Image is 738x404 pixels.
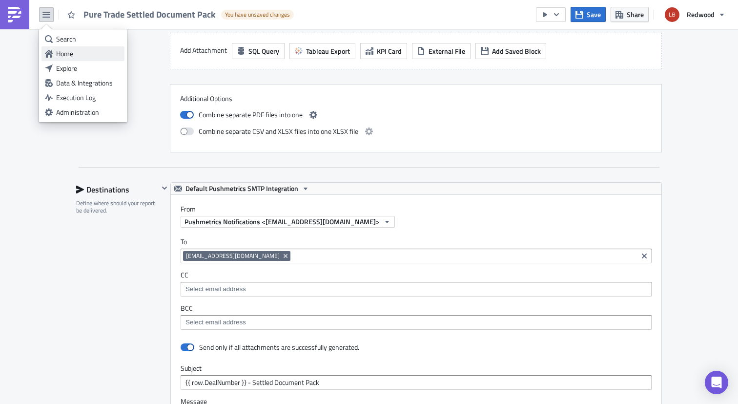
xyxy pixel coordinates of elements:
div: Open Intercom Messenger [705,371,728,394]
span: Save [587,9,601,20]
span: [EMAIL_ADDRESS][DOMAIN_NAME] [186,252,280,260]
button: Tableau Export [289,43,355,59]
button: Pushmetrics Notifications <[EMAIL_ADDRESS][DOMAIN_NAME]> [181,216,395,228]
label: BCC [181,304,652,313]
div: Destinations [76,182,159,197]
div: Define where should your report be delivered. [76,199,159,214]
label: CC [181,271,652,279]
div: Home [56,49,121,59]
span: Share [627,9,644,20]
span: KPI Card [377,46,402,56]
input: Select em ail add ress [183,284,648,294]
button: SQL Query [232,43,285,59]
label: From [181,205,661,213]
div: Search [56,34,121,44]
body: Rich Text Area. Press ALT-0 for help. [4,4,466,60]
span: Combine separate PDF files into one [199,109,303,121]
button: Add Saved Block [475,43,546,59]
span: Pure Trade Settled Document Pack [83,9,216,20]
button: Remove Tag [282,251,290,261]
button: Default Pushmetrics SMTP Integration [171,183,313,194]
div: Execution Log [56,93,121,103]
p: Redwood Team [4,53,466,60]
span: Combine separate CSV and XLSX files into one XLSX file [199,126,358,137]
label: Additional Options [180,94,652,103]
span: Pushmetrics Notifications <[EMAIL_ADDRESS][DOMAIN_NAME]> [184,216,380,227]
button: Save [571,7,606,22]
button: Redwood [659,4,731,25]
span: Default Pushmetrics SMTP Integration [185,183,298,194]
input: Select em ail add ress [183,318,648,327]
label: Subject [181,364,652,373]
p: Hi, [4,4,466,11]
p: Please find attached the settled document pack for deal number: [4,23,466,30]
button: Hide content [159,182,170,194]
div: Administration [56,107,121,117]
span: Redwood [687,9,715,20]
label: To [181,237,652,246]
div: Data & Integrations [56,78,121,88]
strong: {{ row.DealNumber }} [199,23,267,31]
span: External File [429,46,465,56]
button: KPI Card [360,43,407,59]
span: Add Saved Block [492,46,541,56]
button: Share [611,7,649,22]
label: Add Attachment [180,43,227,58]
button: Clear selected items [638,250,650,262]
span: You have unsaved changes [225,11,290,19]
button: External File [412,43,471,59]
span: Tableau Export [306,46,350,56]
span: SQL Query [248,46,279,56]
p: Kind regards, [4,43,466,50]
div: Explore [56,64,121,73]
div: Send only if all attachments are successfully generated. [199,343,359,352]
img: PushMetrics [7,7,22,22]
img: Avatar [664,6,680,23]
